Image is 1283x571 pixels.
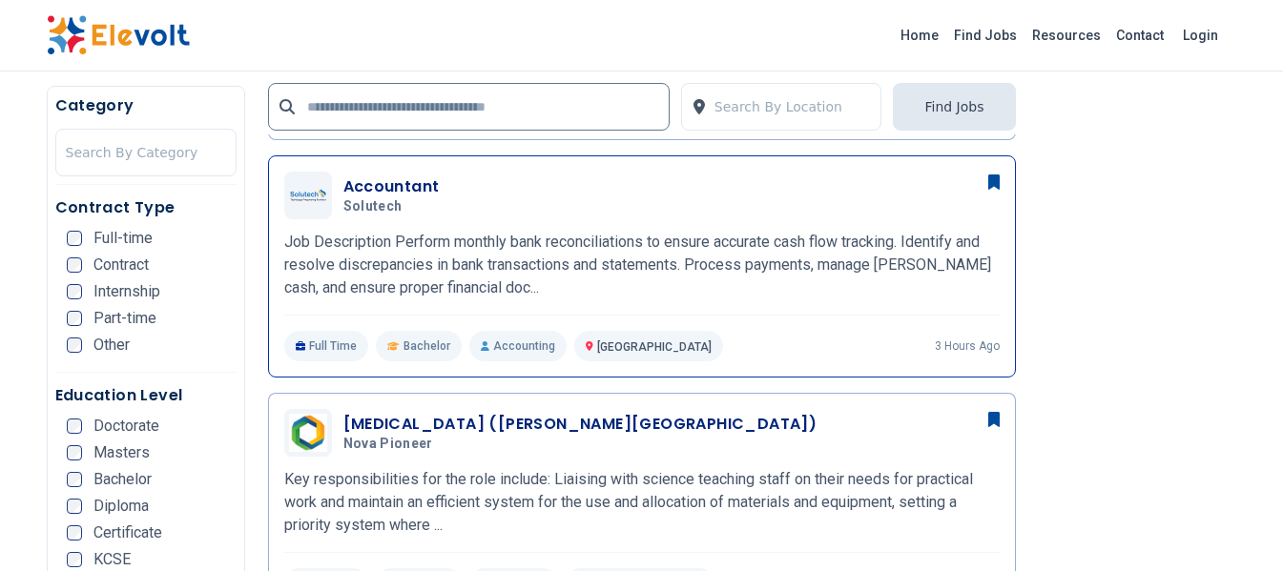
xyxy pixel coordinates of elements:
a: Contact [1108,20,1171,51]
img: Nova Pioneer [289,414,327,452]
span: Bachelor [93,472,152,487]
p: Key responsibilities for the role include: Liaising with science teaching staff on their needs fo... [284,468,1000,537]
h5: Education Level [55,384,237,407]
span: Diploma [93,499,149,514]
h5: Contract Type [55,196,237,219]
span: [GEOGRAPHIC_DATA] [597,340,712,354]
span: Bachelor [404,338,450,354]
button: Find Jobs [893,83,1015,131]
a: Resources [1024,20,1108,51]
span: Other [93,337,130,353]
img: Elevolt [47,15,190,55]
input: KCSE [67,552,82,567]
input: Bachelor [67,472,82,487]
span: Full-time [93,231,153,246]
a: Home [893,20,946,51]
iframe: Chat Widget [1188,479,1283,571]
input: Diploma [67,499,82,514]
span: Nova Pioneer [343,436,433,453]
h3: [MEDICAL_DATA] ([PERSON_NAME][GEOGRAPHIC_DATA]) [343,413,817,436]
p: Accounting [469,331,567,361]
p: Job Description Perform monthly bank reconciliations to ensure accurate cash flow tracking. Ident... [284,231,1000,299]
a: Find Jobs [946,20,1024,51]
span: KCSE [93,552,131,567]
span: Solutech [343,198,403,215]
span: Certificate [93,525,162,540]
input: Part-time [67,311,82,326]
span: Doctorate [93,418,159,434]
span: Part-time [93,311,156,326]
p: Full Time [284,331,369,361]
input: Internship [67,284,82,299]
img: Solutech [289,189,327,201]
input: Contract [67,257,82,273]
span: Internship [93,284,160,299]
input: Doctorate [67,418,82,434]
h5: Category [55,94,237,117]
a: SolutechAccountantSolutechJob Description Perform monthly bank reconciliations to ensure accurate... [284,172,1000,361]
input: Certificate [67,525,82,540]
span: Contract [93,257,149,273]
span: Masters [93,445,150,460]
p: 3 hours ago [935,338,1000,354]
input: Masters [67,445,82,460]
input: Full-time [67,231,82,246]
input: Other [67,337,82,353]
h3: Accountant [343,175,440,198]
a: Login [1171,16,1230,54]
